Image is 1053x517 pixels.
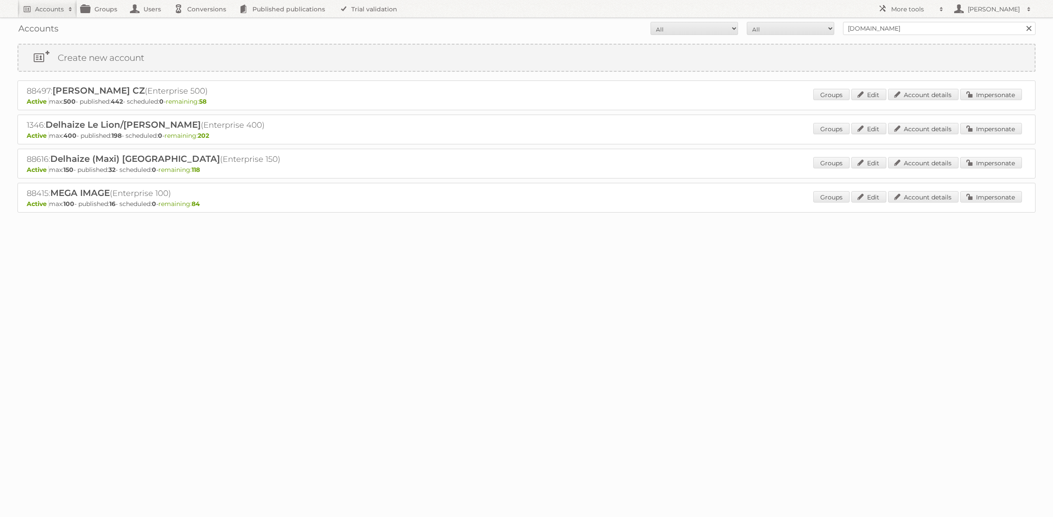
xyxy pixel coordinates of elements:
[108,166,115,174] strong: 32
[50,188,110,198] span: MEGA IMAGE
[27,200,49,208] span: Active
[192,166,200,174] strong: 118
[27,98,1026,105] p: max: - published: - scheduled: -
[960,89,1022,100] a: Impersonate
[813,123,850,134] a: Groups
[111,98,123,105] strong: 442
[50,154,220,164] span: Delhaize (Maxi) [GEOGRAPHIC_DATA]
[192,200,200,208] strong: 84
[27,98,49,105] span: Active
[27,154,333,165] h2: 88616: (Enterprise 150)
[158,200,200,208] span: remaining:
[888,89,959,100] a: Account details
[851,157,886,168] a: Edit
[27,166,1026,174] p: max: - published: - scheduled: -
[27,166,49,174] span: Active
[109,200,115,208] strong: 16
[960,123,1022,134] a: Impersonate
[966,5,1022,14] h2: [PERSON_NAME]
[45,119,201,130] span: Delhaize Le Lion/[PERSON_NAME]
[960,191,1022,203] a: Impersonate
[27,132,1026,140] p: max: - published: - scheduled: -
[158,132,162,140] strong: 0
[27,85,333,97] h2: 88497: (Enterprise 500)
[813,191,850,203] a: Groups
[888,191,959,203] a: Account details
[52,85,145,96] span: [PERSON_NAME] CZ
[851,191,886,203] a: Edit
[199,98,206,105] strong: 58
[851,89,886,100] a: Edit
[164,132,209,140] span: remaining:
[27,119,333,131] h2: 1346: (Enterprise 400)
[112,132,122,140] strong: 198
[18,45,1035,71] a: Create new account
[152,200,156,208] strong: 0
[888,157,959,168] a: Account details
[166,98,206,105] span: remaining:
[198,132,209,140] strong: 202
[27,200,1026,208] p: max: - published: - scheduled: -
[63,98,76,105] strong: 500
[813,157,850,168] a: Groups
[63,132,77,140] strong: 400
[63,166,73,174] strong: 150
[152,166,156,174] strong: 0
[159,98,164,105] strong: 0
[63,200,74,208] strong: 100
[158,166,200,174] span: remaining:
[851,123,886,134] a: Edit
[888,123,959,134] a: Account details
[813,89,850,100] a: Groups
[960,157,1022,168] a: Impersonate
[35,5,64,14] h2: Accounts
[27,132,49,140] span: Active
[27,188,333,199] h2: 88415: (Enterprise 100)
[891,5,935,14] h2: More tools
